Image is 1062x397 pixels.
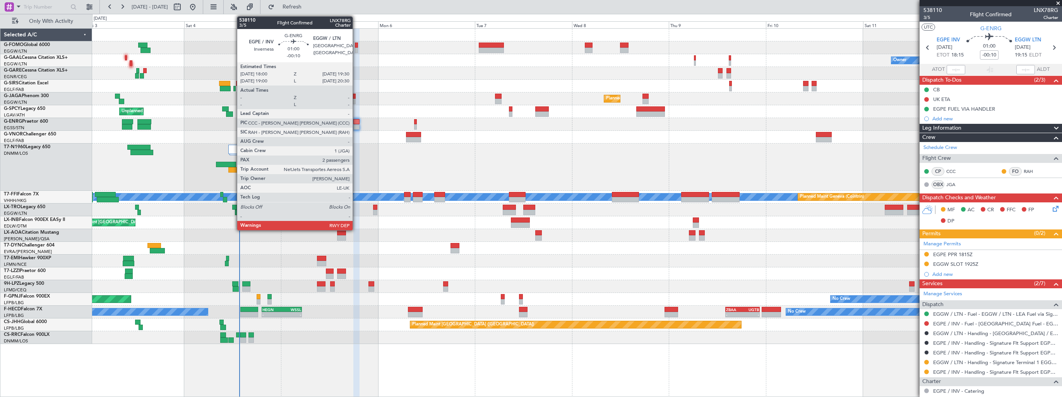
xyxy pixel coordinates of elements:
[4,68,68,73] a: G-GARECessna Citation XLS+
[4,94,22,98] span: G-JAGA
[4,119,22,124] span: G-ENRG
[922,279,942,288] span: Services
[983,43,995,50] span: 01:00
[4,249,52,255] a: EVRA/[PERSON_NAME]
[264,1,311,13] button: Refresh
[237,146,244,153] img: gray-close.svg
[933,106,995,112] div: EGPE FUEL VIA HANDLER
[4,138,24,144] a: EGLF/FAB
[932,167,944,176] div: CP
[184,21,281,28] div: Sat 4
[4,223,27,229] a: EDLW/DTM
[933,251,973,258] div: EGPE PPR 1815Z
[932,180,944,189] div: OBX
[132,3,168,10] span: [DATE] - [DATE]
[572,21,669,28] div: Wed 8
[87,21,184,28] div: Fri 3
[4,325,24,331] a: LFPB/LBG
[987,206,994,214] span: CR
[4,112,25,118] a: LGAV/ATH
[788,306,806,318] div: No Crew
[4,125,24,131] a: EGSS/STN
[1028,206,1034,214] span: FP
[968,206,975,214] span: AC
[933,359,1058,366] a: EGGW / LTN - Handling - Signature Terminal 1 EGGW / LTN
[262,307,282,312] div: HEGN
[4,294,50,299] a: F-GPNJFalcon 900EX
[922,377,941,386] span: Charter
[947,206,955,214] span: MF
[1024,168,1041,175] a: RAH
[933,388,984,394] a: EGPE / INV - Catering
[282,312,301,317] div: -
[4,243,21,248] span: T7-DYN
[937,51,949,59] span: ETOT
[4,81,48,86] a: G-SIRSCitation Excel
[4,99,27,105] a: EGGW/LTN
[947,65,965,74] input: --:--
[742,312,759,317] div: -
[933,349,1058,356] a: EGPE / INV - Handling - Signature Flt Support EGPD / ABZ
[933,261,978,267] div: EGGW SLOT 1925Z
[4,281,19,286] span: 9H-LPZ
[4,55,68,60] a: G-GAALCessna Citation XLS+
[4,217,19,222] span: LX-INB
[4,230,22,235] span: LX-AOA
[922,229,940,238] span: Permits
[4,205,45,209] a: LX-TROLegacy 650
[1015,51,1027,59] span: 19:15
[4,145,50,149] a: T7-N1960Legacy 650
[951,51,964,59] span: 18:15
[726,307,743,312] div: ZBAA
[932,115,1058,122] div: Add new
[922,193,996,202] span: Dispatch Checks and Weather
[970,10,1012,19] div: Flight Confirmed
[4,243,55,248] a: T7-DYNChallenger 604
[4,269,20,273] span: T7-LZZI
[475,21,572,28] div: Tue 7
[766,21,863,28] div: Fri 10
[933,369,1058,375] a: EGPE / INV - Handling - Signature Flt Support EGPE / INV
[282,307,301,312] div: WSSL
[923,14,942,21] span: 3/5
[1034,279,1045,287] span: (2/7)
[980,24,1002,33] span: G-ENRG
[922,133,935,142] span: Crew
[20,19,82,24] span: Only With Activity
[4,307,21,311] span: F-HECD
[1015,36,1041,44] span: EGGW LTN
[4,300,24,306] a: LFPB/LBG
[4,132,23,137] span: G-VNOR
[4,43,50,47] a: G-FOMOGlobal 6000
[4,320,47,324] a: CS-JHHGlobal 6000
[9,15,84,27] button: Only With Activity
[923,6,942,14] span: 538110
[933,340,1058,346] a: EGPE / INV - Handling - Signature Flt Support EGPE / INV
[863,21,960,28] div: Sat 11
[4,87,24,92] a: EGLF/FAB
[922,24,935,31] button: UTC
[4,61,27,67] a: EGGW/LTN
[4,192,39,197] a: T7-FFIFalcon 7X
[933,330,1058,337] a: EGGW / LTN - Handling - [GEOGRAPHIC_DATA] / EGLF / FAB
[1015,44,1031,51] span: [DATE]
[4,68,22,73] span: G-GARE
[4,205,21,209] span: LX-TRO
[69,217,143,228] div: Planned Maint [GEOGRAPHIC_DATA]
[4,55,22,60] span: G-GAAL
[4,332,21,337] span: CS-RRC
[923,290,962,298] a: Manage Services
[669,21,766,28] div: Thu 9
[1009,167,1022,176] div: FO
[281,21,378,28] div: Sun 5
[726,312,743,317] div: -
[412,319,534,330] div: Planned Maint [GEOGRAPHIC_DATA] ([GEOGRAPHIC_DATA])
[1034,14,1058,21] span: Charter
[4,151,28,156] a: DNMM/LOS
[4,307,42,311] a: F-HECDFalcon 7X
[4,230,59,235] a: LX-AOACitation Mustang
[4,81,19,86] span: G-SIRS
[933,96,950,103] div: UK ETA
[1029,51,1041,59] span: ELDT
[4,210,27,216] a: EGGW/LTN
